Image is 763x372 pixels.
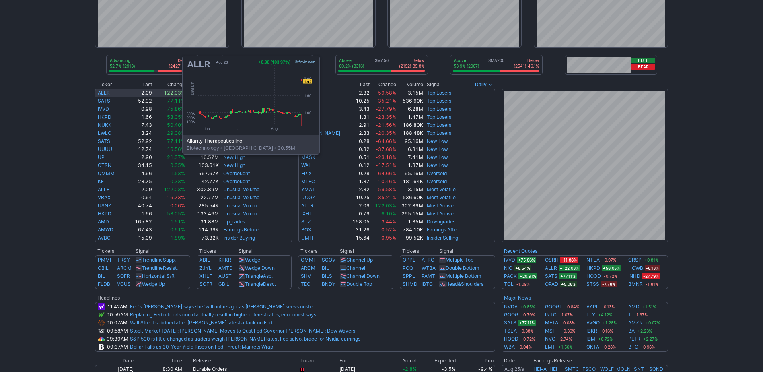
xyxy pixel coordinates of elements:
[125,89,152,97] td: 2.09
[427,90,451,96] a: Top Losers
[446,257,473,263] a: Multiple Top
[628,311,631,319] a: T
[545,335,555,343] a: NVO
[427,211,454,217] a: Most Active
[403,273,415,279] a: SPPL
[586,256,600,264] a: NTLA
[376,114,396,120] span: -23.35%
[427,227,458,233] a: Earnings After
[427,98,451,104] a: Top Losers
[349,226,370,234] td: 31.26
[301,265,315,271] a: ARCM
[545,327,559,335] a: MSFT
[223,211,259,217] a: Unusual Volume
[185,202,219,210] td: 285.54K
[98,194,111,200] a: VRAX
[301,170,312,176] a: EPIX
[98,138,110,144] a: SATS
[125,194,152,202] td: 0.64
[397,210,424,218] td: 295.15M
[167,146,185,152] span: 16.56%
[376,122,396,128] span: -21.56%
[427,146,448,152] a: New Low
[170,178,185,184] span: 0.33%
[422,265,436,271] a: WTBA
[98,106,109,112] a: IVVD
[185,161,219,169] td: 103.61K
[397,97,424,105] td: 536.60K
[273,145,278,151] span: •
[167,154,185,160] span: 21.37%
[218,257,231,263] a: KRKR
[422,281,433,287] a: IBTG
[199,257,210,263] a: XBIL
[167,98,185,104] span: 77.11%
[453,58,540,70] div: SMA200
[125,210,152,218] td: 1.66
[397,89,424,97] td: 3.15M
[164,90,185,96] span: 122.03%
[322,265,329,271] a: BIL
[349,153,370,161] td: 0.51
[98,235,111,241] a: AVBC
[349,81,370,89] th: Last
[399,63,424,69] p: (2192) 39.8%
[338,58,425,70] div: SMA50
[223,178,250,184] a: Overbought
[117,265,132,271] a: ARCM
[168,203,185,209] span: -0.06%
[376,178,396,184] span: -10.46%
[397,194,424,202] td: 536.60K
[422,273,435,279] a: PAMT
[349,129,370,137] td: 2.33
[346,273,380,279] a: Channel Down
[504,319,516,327] a: SATS
[185,178,219,186] td: 42.77K
[628,272,640,280] a: INHD
[376,90,396,96] span: -59.58%
[504,335,518,343] a: HOOD
[167,211,185,217] span: 58.05%
[427,203,454,209] a: Most Active
[454,63,479,69] p: 53.9% (2967)
[301,130,340,136] a: [PERSON_NAME]
[301,178,315,184] a: MLEC
[397,186,424,194] td: 3.15M
[545,256,559,264] a: OSRH
[346,281,372,287] a: Double Top
[98,178,104,184] a: KE
[110,58,135,63] p: Advancing
[245,265,275,271] a: Wedge Down
[397,113,424,121] td: 1.47M
[301,211,312,217] a: IXHL
[110,63,135,69] p: 52.7% (2913)
[125,202,152,210] td: 40.74
[446,265,479,271] a: Double Bottom
[504,248,537,254] a: Recent Quotes
[376,186,396,192] span: -59.58%
[125,129,152,137] td: 3.24
[169,63,195,69] p: (2427) 43.9%
[504,303,518,311] a: NVDA
[223,194,259,200] a: Unusual Volume
[376,130,396,136] span: -20.35%
[125,105,152,113] td: 0.98
[427,154,448,160] a: New Low
[125,153,152,161] td: 2.90
[397,226,424,234] td: 784.10K
[397,129,424,137] td: 188.48K
[185,186,219,194] td: 302.89M
[98,122,111,128] a: NUKK
[628,335,640,343] a: PLTR
[427,170,447,176] a: Oversold
[223,186,259,192] a: Unusual Volume
[545,343,555,351] a: LMT
[586,303,599,311] a: AAPL
[545,303,562,311] a: GOOGL
[427,186,456,192] a: Most Volatile
[185,210,219,218] td: 133.46M
[427,81,441,88] span: Signal
[514,63,539,69] p: (2541) 46.1%
[98,98,110,104] a: SATS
